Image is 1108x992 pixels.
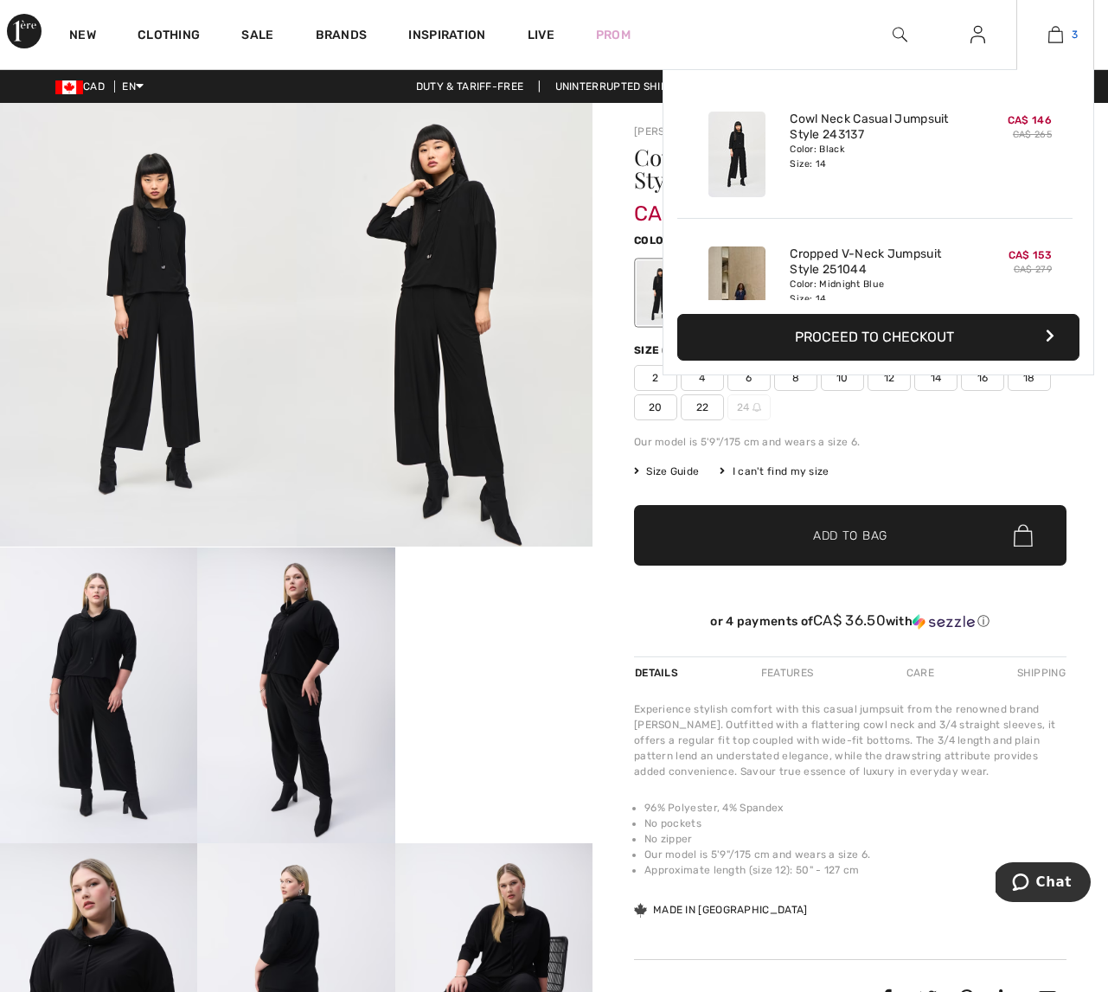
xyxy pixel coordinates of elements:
div: Our model is 5'9"/175 cm and wears a size 6. [634,434,1066,450]
div: or 4 payments of with [634,612,1066,630]
span: 2 [634,365,677,391]
span: 3 [1072,27,1078,42]
video: Your browser does not support the video tag. [395,547,592,646]
div: Black [637,260,682,325]
div: Shipping [1013,657,1066,688]
div: Experience stylish comfort with this casual jumpsuit from the renowned brand [PERSON_NAME]. Outfi... [634,701,1066,779]
a: [PERSON_NAME] [634,125,721,138]
iframe: Opens a widget where you can chat to one of our agents [996,862,1091,906]
img: My Info [970,24,985,45]
div: Made in [GEOGRAPHIC_DATA] [634,902,808,918]
div: Features [746,657,828,688]
s: CA$ 265 [1013,129,1052,140]
a: 3 [1017,24,1093,45]
img: ring-m.svg [753,403,761,412]
span: EN [122,80,144,93]
img: Cropped V-Neck Jumpsuit Style 251044 [708,246,765,332]
div: Size ([GEOGRAPHIC_DATA]/[GEOGRAPHIC_DATA]): [634,342,923,358]
a: Clothing [138,28,200,46]
span: Inspiration [408,28,485,46]
a: Brands [316,28,368,46]
a: Sign In [957,24,999,46]
span: 20 [634,394,677,420]
img: Bag.svg [1014,524,1033,547]
span: Size Guide [634,464,699,479]
li: No pockets [644,816,1066,831]
span: CA$ 36.50 [813,611,886,629]
div: Care [892,657,949,688]
img: Cowl Neck Casual Jumpsuit Style 243137 [708,112,765,197]
span: 22 [681,394,724,420]
li: 96% Polyester, 4% Spandex [644,800,1066,816]
a: Prom [596,26,631,44]
button: Add to Bag [634,505,1066,566]
div: I can't find my size [720,464,829,479]
a: Sale [241,28,273,46]
a: Cowl Neck Casual Jumpsuit Style 243137 [790,112,960,143]
span: CAD [55,80,112,93]
s: CA$ 279 [1014,264,1052,275]
li: No zipper [644,831,1066,847]
span: 14 [914,365,957,391]
span: CA$ 153 [1009,249,1052,261]
span: Add to Bag [813,527,887,545]
h1: Cowl Neck Casual Jumpsuit Style 243137 [634,146,995,191]
div: or 4 payments ofCA$ 36.50withSezzle Click to learn more about Sezzle [634,612,1066,636]
span: CA$ 146 [634,184,715,226]
span: CA$ 146 [1008,114,1052,126]
img: Canadian Dollar [55,80,83,94]
a: Cropped V-Neck Jumpsuit Style 251044 [790,246,960,278]
li: Our model is 5'9"/175 cm and wears a size 6. [644,847,1066,862]
a: Live [528,26,554,44]
div: Details [634,657,682,688]
img: My Bag [1048,24,1063,45]
span: 16 [961,365,1004,391]
img: search the website [893,24,907,45]
a: New [69,28,96,46]
img: 1ère Avenue [7,14,42,48]
img: Cowl Neck Casual Jumpsuit Style 243137. 4 [197,547,394,843]
span: 18 [1008,365,1051,391]
div: Color: Black Size: 14 [790,143,960,170]
div: Color: Midnight Blue Size: 14 [790,278,960,305]
span: 12 [868,365,911,391]
span: 8 [774,365,817,391]
img: Sezzle [913,614,975,630]
button: Proceed to Checkout [677,314,1079,361]
span: 4 [681,365,724,391]
span: 24 [727,394,771,420]
span: 10 [821,365,864,391]
span: 6 [727,365,771,391]
span: Color: [634,234,675,246]
img: Cowl Neck Casual Jumpsuit Style 243137. 2 [297,103,593,547]
li: Approximate length (size 12): 50" - 127 cm [644,862,1066,878]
